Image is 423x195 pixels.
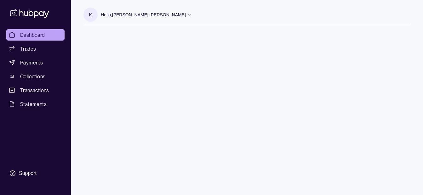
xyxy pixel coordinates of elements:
span: Payments [20,59,43,66]
div: Support [19,170,37,177]
p: Hello, [PERSON_NAME] [PERSON_NAME] [101,11,186,18]
a: Transactions [6,85,65,96]
a: Support [6,167,65,180]
span: Statements [20,100,47,108]
span: Dashboard [20,31,45,39]
a: Trades [6,43,65,54]
a: Statements [6,98,65,110]
a: Collections [6,71,65,82]
span: Transactions [20,86,49,94]
a: Payments [6,57,65,68]
p: K [89,11,92,18]
span: Trades [20,45,36,53]
span: Collections [20,73,45,80]
a: Dashboard [6,29,65,41]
